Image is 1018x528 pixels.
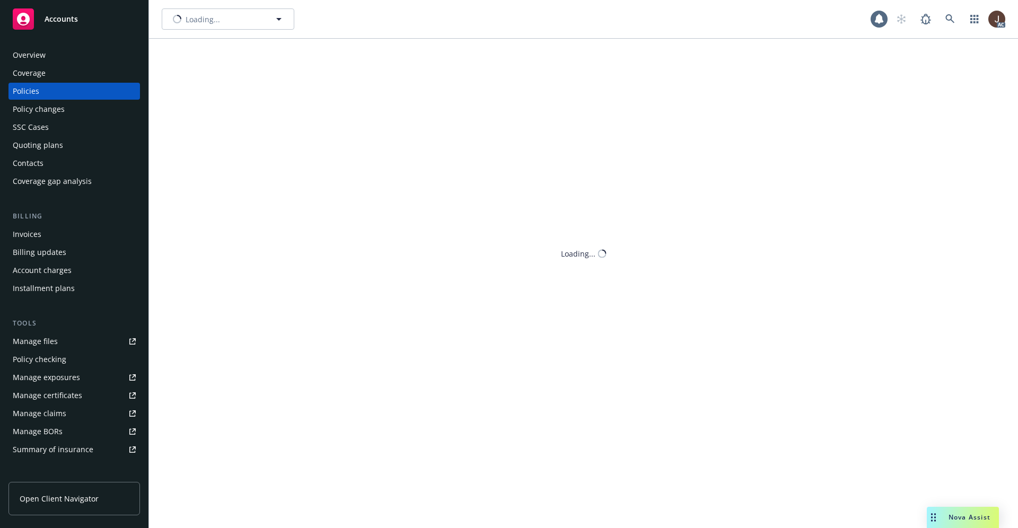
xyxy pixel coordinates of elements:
a: SSC Cases [8,119,140,136]
div: Policies [13,83,39,100]
a: Policies [8,83,140,100]
div: Billing [8,211,140,222]
div: Manage claims [13,405,66,422]
button: Nova Assist [927,507,999,528]
span: Open Client Navigator [20,493,99,504]
div: Manage certificates [13,387,82,404]
div: Manage exposures [13,369,80,386]
span: Accounts [45,15,78,23]
span: Nova Assist [949,513,990,522]
a: Account charges [8,262,140,279]
a: Search [940,8,961,30]
a: Billing updates [8,244,140,261]
div: Quoting plans [13,137,63,154]
div: Coverage [13,65,46,82]
button: Loading... [162,8,294,30]
div: Manage files [13,333,58,350]
div: Tools [8,318,140,329]
div: Manage BORs [13,423,63,440]
a: Quoting plans [8,137,140,154]
a: Start snowing [891,8,912,30]
div: Invoices [13,226,41,243]
span: Loading... [186,14,220,25]
a: Installment plans [8,280,140,297]
div: Account charges [13,262,72,279]
div: Installment plans [13,280,75,297]
div: Policy checking [13,351,66,368]
a: Invoices [8,226,140,243]
a: Summary of insurance [8,441,140,458]
a: Manage files [8,333,140,350]
div: Drag to move [927,507,940,528]
a: Switch app [964,8,985,30]
a: Coverage gap analysis [8,173,140,190]
a: Contacts [8,155,140,172]
div: Billing updates [13,244,66,261]
a: Manage certificates [8,387,140,404]
div: Overview [13,47,46,64]
div: Summary of insurance [13,441,93,458]
a: Overview [8,47,140,64]
a: Policy changes [8,101,140,118]
div: Loading... [561,248,595,259]
img: photo [988,11,1005,28]
div: SSC Cases [13,119,49,136]
div: Coverage gap analysis [13,173,92,190]
div: Contacts [13,155,43,172]
a: Manage BORs [8,423,140,440]
a: Manage claims [8,405,140,422]
a: Accounts [8,4,140,34]
a: Policy checking [8,351,140,368]
div: Policy changes [13,101,65,118]
a: Manage exposures [8,369,140,386]
a: Report a Bug [915,8,936,30]
a: Coverage [8,65,140,82]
